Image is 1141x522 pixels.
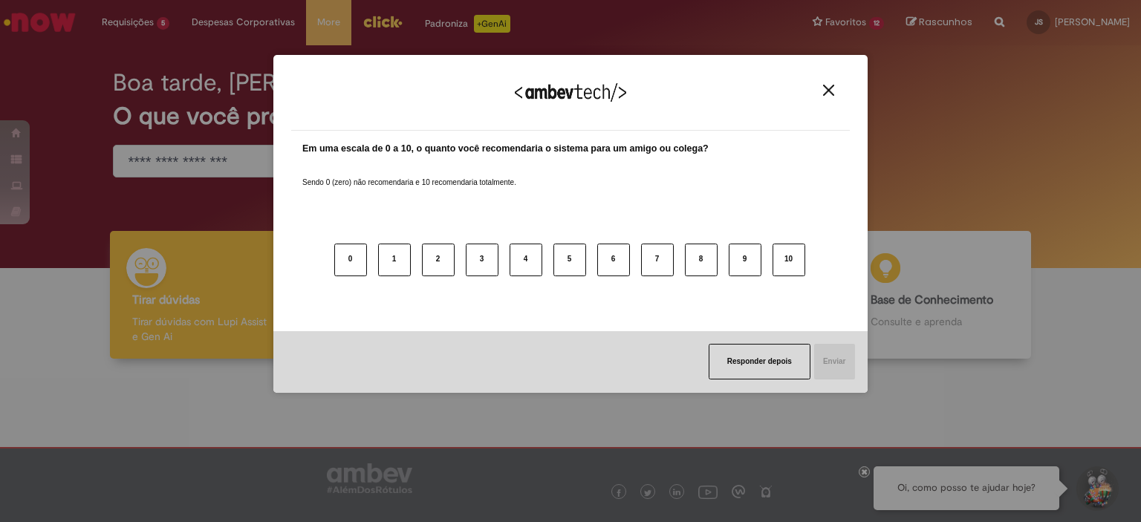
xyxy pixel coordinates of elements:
label: Sendo 0 (zero) não recomendaria e 10 recomendaria totalmente. [302,160,516,188]
button: 1 [378,244,411,276]
button: 8 [685,244,718,276]
label: Em uma escala de 0 a 10, o quanto você recomendaria o sistema para um amigo ou colega? [302,142,709,156]
button: 9 [729,244,761,276]
img: Close [823,85,834,96]
button: 2 [422,244,455,276]
img: Logo Ambevtech [515,83,626,102]
button: 10 [773,244,805,276]
button: 6 [597,244,630,276]
button: 7 [641,244,674,276]
button: 0 [334,244,367,276]
button: 3 [466,244,498,276]
button: Responder depois [709,344,810,379]
button: Close [819,84,839,97]
button: 5 [553,244,586,276]
button: 4 [510,244,542,276]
